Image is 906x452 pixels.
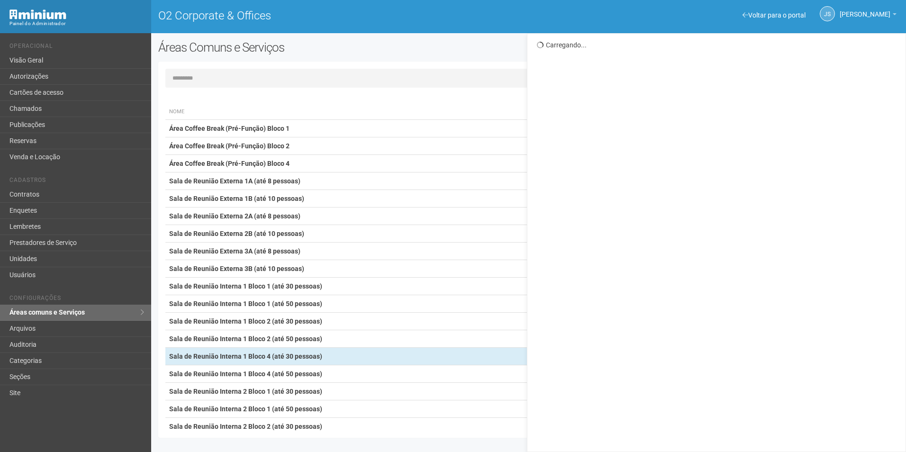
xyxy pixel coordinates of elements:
[537,41,898,49] div: Carregando...
[743,11,806,19] a: Voltar para o portal
[9,9,66,19] img: Minium
[169,125,290,132] strong: Área Coffee Break (Pré-Função) Bloco 1
[169,195,304,202] strong: Sala de Reunião Externa 1B (até 10 pessoas)
[169,160,290,167] strong: Área Coffee Break (Pré-Função) Bloco 4
[169,142,290,150] strong: Área Coffee Break (Pré-Função) Bloco 2
[840,12,897,19] a: [PERSON_NAME]
[169,353,322,360] strong: Sala de Reunião Interna 1 Bloco 4 (até 30 pessoas)
[169,300,322,307] strong: Sala de Reunião Interna 1 Bloco 1 (até 50 pessoas)
[169,177,300,185] strong: Sala de Reunião Externa 1A (até 8 pessoas)
[165,104,683,120] th: Nome
[9,177,144,187] li: Cadastros
[9,43,144,53] li: Operacional
[169,265,304,272] strong: Sala de Reunião Externa 3B (até 10 pessoas)
[840,1,890,18] span: Jeferson Souza
[169,423,322,430] strong: Sala de Reunião Interna 2 Bloco 2 (até 30 pessoas)
[169,282,322,290] strong: Sala de Reunião Interna 1 Bloco 1 (até 30 pessoas)
[169,405,322,413] strong: Sala de Reunião Interna 2 Bloco 1 (até 50 pessoas)
[169,388,322,395] strong: Sala de Reunião Interna 2 Bloco 1 (até 30 pessoas)
[158,9,522,22] h1: O2 Corporate & Offices
[169,335,322,343] strong: Sala de Reunião Interna 1 Bloco 2 (até 50 pessoas)
[169,212,300,220] strong: Sala de Reunião Externa 2A (até 8 pessoas)
[169,317,322,325] strong: Sala de Reunião Interna 1 Bloco 2 (até 30 pessoas)
[158,40,459,54] h2: Áreas Comuns e Serviços
[169,230,304,237] strong: Sala de Reunião Externa 2B (até 10 pessoas)
[9,19,144,28] div: Painel do Administrador
[9,295,144,305] li: Configurações
[169,370,322,378] strong: Sala de Reunião Interna 1 Bloco 4 (até 50 pessoas)
[169,247,300,255] strong: Sala de Reunião Externa 3A (até 8 pessoas)
[820,6,835,21] a: JS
